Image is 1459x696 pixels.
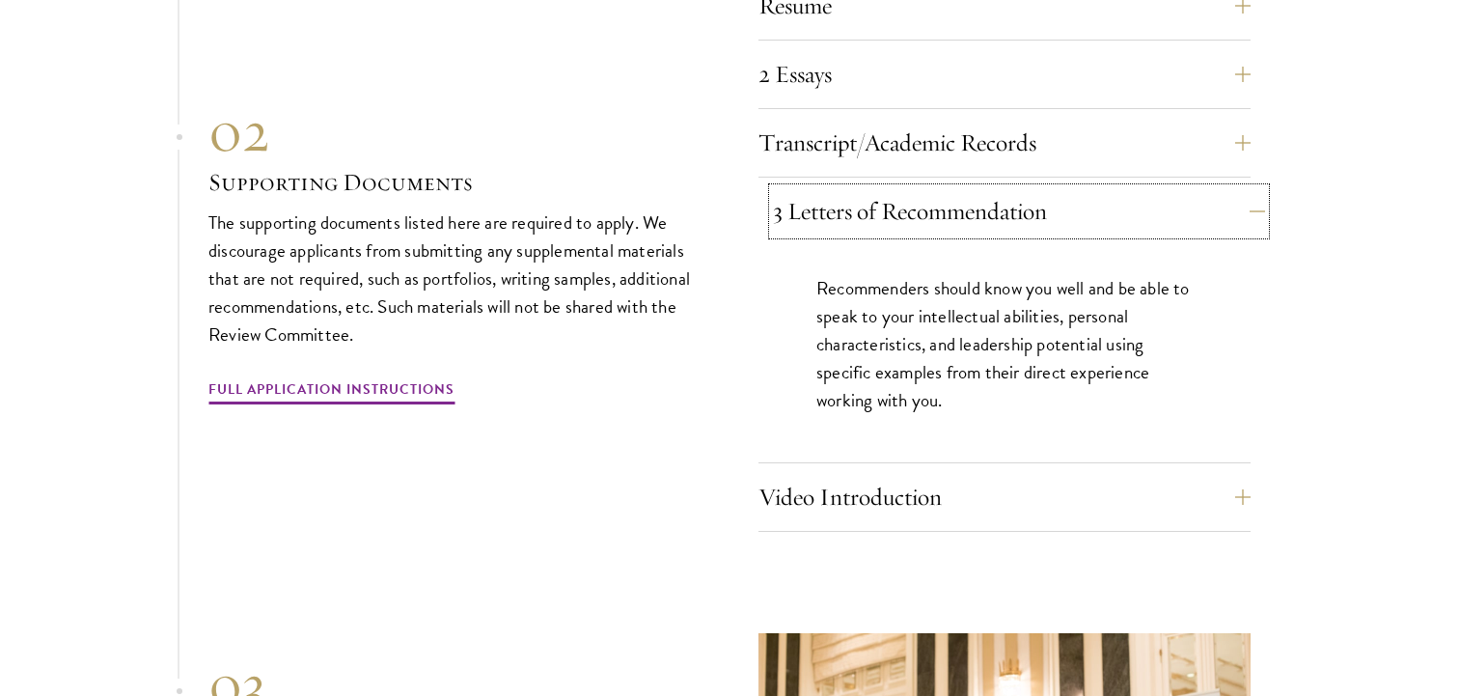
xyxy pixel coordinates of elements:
div: 02 [208,97,701,166]
h3: Supporting Documents [208,166,701,199]
button: Video Introduction [758,474,1251,520]
button: 2 Essays [758,51,1251,97]
button: 3 Letters of Recommendation [773,188,1265,235]
button: Transcript/Academic Records [758,120,1251,166]
p: The supporting documents listed here are required to apply. We discourage applicants from submitt... [208,209,701,348]
a: Full Application Instructions [208,377,454,407]
p: Recommenders should know you well and be able to speak to your intellectual abilities, personal c... [816,274,1193,414]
